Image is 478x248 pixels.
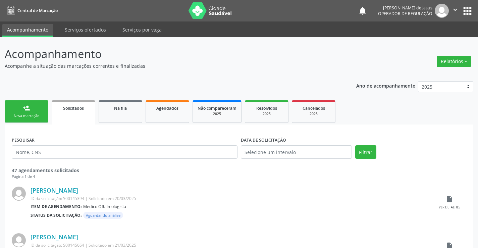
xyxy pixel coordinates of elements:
span: Médico Oftalmologista [83,204,126,209]
div: Nova marcação [10,113,43,118]
b: Status da solicitação: [31,212,82,218]
div: 2025 [250,111,283,116]
button:  [449,4,462,18]
div: Ver detalhes [439,205,460,210]
div: Página 1 de 4 [12,174,466,180]
a: Central de Marcação [5,5,58,16]
button: notifications [358,6,367,15]
label: DATA DE SOLICITAÇÃO [241,135,286,145]
button: Filtrar [355,145,376,159]
div: 2025 [297,111,330,116]
input: Selecione um intervalo [241,145,352,159]
span: Solicitados [63,105,84,111]
a: [PERSON_NAME] [31,233,78,241]
div: 2025 [198,111,236,116]
a: Serviços ofertados [60,24,111,36]
span: Operador de regulação [378,11,432,16]
span: Não compareceram [198,105,236,111]
i:  [452,6,459,13]
span: Cancelados [303,105,325,111]
span: Central de Marcação [17,8,58,13]
div: [PERSON_NAME] de Jesus [378,5,432,11]
a: Serviços por vaga [118,24,166,36]
img: img [435,4,449,18]
b: Item de agendamento: [31,204,82,209]
span: Solicitado em 20/03/2025 [89,196,136,201]
span: Na fila [114,105,127,111]
span: Resolvidos [256,105,277,111]
p: Acompanhamento [5,46,333,62]
button: Relatórios [437,56,471,67]
span: Agendados [156,105,178,111]
img: img [12,187,26,201]
div: person_add [23,104,30,112]
p: Ano de acompanhamento [356,81,416,90]
button: apps [462,5,473,17]
span: ID da solicitação: S00145664 | [31,242,88,248]
p: Acompanhe a situação das marcações correntes e finalizadas [5,62,333,69]
span: ID da solicitação: S00145394 | [31,196,88,201]
label: PESQUISAR [12,135,35,145]
a: Acompanhamento [2,24,53,37]
span: Aguardando análise [83,212,123,219]
a: [PERSON_NAME] [31,187,78,194]
span: Solicitado em 21/03/2025 [89,242,136,248]
strong: 47 agendamentos solicitados [12,167,79,173]
i: insert_drive_file [446,195,453,203]
input: Nome, CNS [12,145,237,159]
